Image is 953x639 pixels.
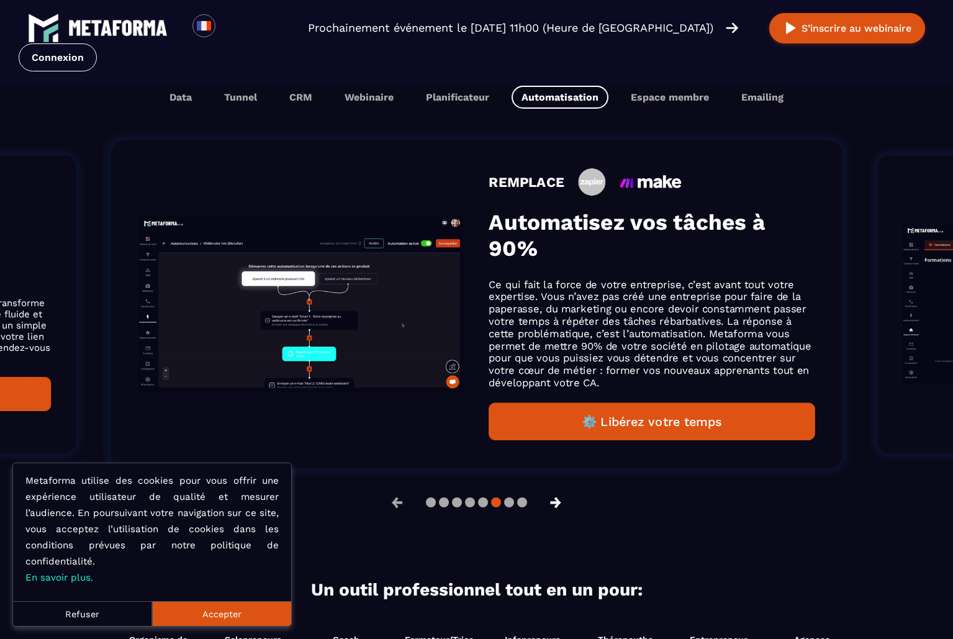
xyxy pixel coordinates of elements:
img: logo [28,12,59,43]
img: icon [578,168,606,196]
button: Accepter [152,601,291,626]
button: Webinaire [335,86,404,109]
button: ⚙️ Libérez votre temps [489,402,815,440]
button: Planificateur [416,86,499,109]
button: Emailing [731,86,793,109]
button: CRM [279,86,322,109]
button: → [540,487,572,517]
button: S’inscrire au webinaire [769,13,925,43]
p: Ce qui fait la force de votre entreprise, c’est avant tout votre expertise. Vous n’avez pas créé ... [489,278,815,389]
div: Search for option [215,14,246,42]
img: gif [138,216,464,393]
input: Search for option [226,20,235,35]
img: arrow-right [726,21,738,35]
button: Data [160,86,202,109]
h4: REMPLACE [489,174,564,190]
p: Prochainement événement le [DATE] 11h00 (Heure de [GEOGRAPHIC_DATA]) [308,19,713,37]
img: fr [196,18,212,34]
img: logo [68,20,168,36]
h3: Automatisez vos tâches à 90% [489,209,815,261]
img: icon [620,176,681,189]
a: Connexion [19,43,97,71]
button: ← [381,487,413,517]
button: Refuser [13,601,152,626]
img: play [783,20,798,36]
p: Metaforma utilise des cookies pour vous offrir une expérience utilisateur de qualité et mesurer l... [25,473,279,586]
button: Tunnel [214,86,267,109]
a: En savoir plus. [25,572,93,583]
button: Automatisation [512,86,608,109]
button: Espace membre [621,86,719,109]
h2: Un outil professionnel tout en un pour: [104,579,849,600]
